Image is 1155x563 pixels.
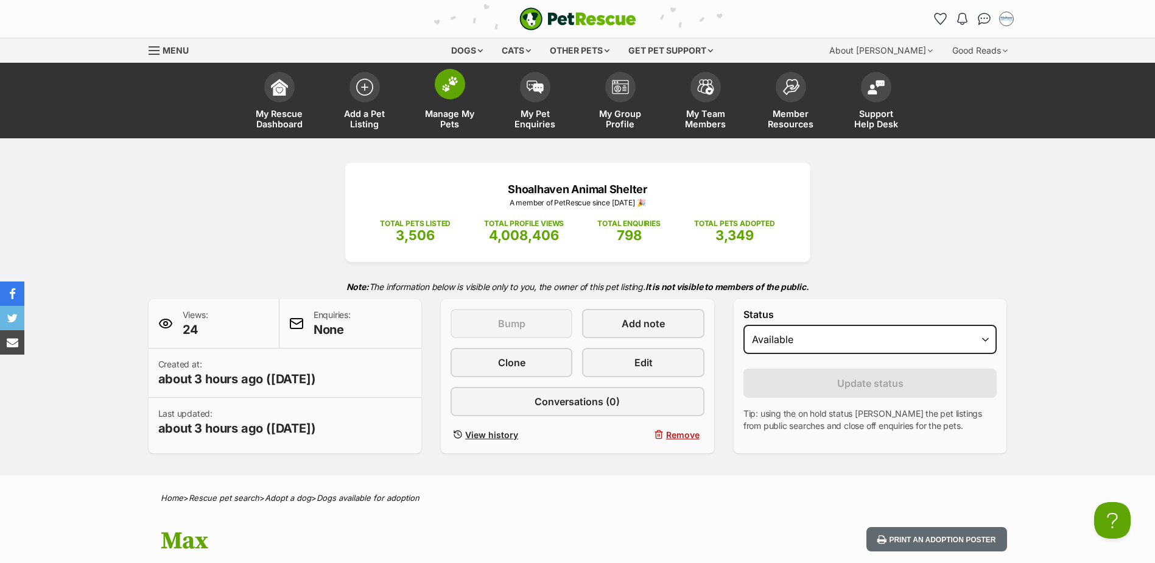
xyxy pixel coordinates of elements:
[743,369,997,398] button: Update status
[237,66,322,138] a: My Rescue Dashboard
[451,348,572,377] a: Clone
[678,108,733,129] span: My Team Members
[582,309,704,338] a: Add note
[363,181,792,197] p: Shoalhaven Animal Shelter
[957,13,967,25] img: notifications-46538b983faf8c2785f20acdc204bb7945ddae34d4c08c2a6579f10ce5e182be.svg
[465,428,518,441] span: View history
[158,408,316,437] p: Last updated:
[356,79,373,96] img: add-pet-listing-icon-0afa8454b4691262ce3f59096e99ab1cd57d4a30225e0717b998d2c9b9846f56.svg
[317,493,420,503] a: Dogs available for adoption
[451,426,572,444] a: View history
[622,316,665,331] span: Add note
[931,9,1016,29] ul: Account quick links
[527,80,544,94] img: pet-enquiries-icon-7e3ad2cf08bfb03b45e93fb7055b45f3efa6380592205ae92323e6603595dc1f.svg
[834,66,919,138] a: Support Help Desk
[265,493,311,503] a: Adopt a dog
[322,66,407,138] a: Add a Pet Listing
[161,527,676,555] h1: Max
[697,79,714,95] img: team-members-icon-5396bd8760b3fe7c0b43da4ab00e1e3bb1a5d9ba89233759b79545d2d3fc5d0d.svg
[484,218,564,229] p: TOTAL PROFILE VIEWS
[617,227,642,243] span: 798
[663,66,748,138] a: My Team Members
[645,281,809,292] strong: It is not visible to members of the public.
[271,79,288,96] img: dashboard-icon-eb2f2d2d3e046f16d808141f083e7271f6b2e854fb5c12c21221c1fb7104beca.svg
[158,358,316,388] p: Created at:
[748,66,834,138] a: Member Resources
[489,227,559,243] span: 4,008,406
[423,108,477,129] span: Manage My Pets
[130,494,1025,503] div: > > >
[451,309,572,338] button: Bump
[666,428,700,441] span: Remove
[743,309,997,320] label: Status
[582,426,704,444] button: Remove
[498,316,525,331] span: Bump
[953,9,972,29] button: Notifications
[931,9,950,29] a: Favourites
[978,13,991,25] img: chat-41dd97257d64d25036548639549fe6c8038ab92f7586957e7f3b1b290dea8141.svg
[578,66,663,138] a: My Group Profile
[149,274,1007,299] p: The information below is visible only to you, the owner of this pet listing.
[541,38,618,63] div: Other pets
[694,218,775,229] p: TOTAL PETS ADOPTED
[158,420,316,437] span: about 3 hours ago ([DATE])
[1094,502,1131,539] iframe: Help Scout Beacon - Open
[189,493,259,503] a: Rescue pet search
[498,355,525,370] span: Clone
[314,309,351,338] p: Enquiries:
[764,108,818,129] span: Member Resources
[183,321,208,338] span: 24
[380,218,451,229] p: TOTAL PETS LISTED
[944,38,1016,63] div: Good Reads
[535,394,620,409] span: Conversations (0)
[183,309,208,338] p: Views:
[519,7,636,30] a: PetRescue
[597,218,660,229] p: TOTAL ENQUIRIES
[443,38,491,63] div: Dogs
[1000,13,1013,25] img: Jodie Parnell profile pic
[163,45,189,55] span: Menu
[314,321,351,338] span: None
[821,38,941,63] div: About [PERSON_NAME]
[997,9,1016,29] button: My account
[493,66,578,138] a: My Pet Enquiries
[252,108,307,129] span: My Rescue Dashboard
[346,281,369,292] strong: Note:
[149,38,197,60] a: Menu
[620,38,721,63] div: Get pet support
[451,387,704,416] a: Conversations (0)
[161,493,183,503] a: Home
[593,108,648,129] span: My Group Profile
[508,108,563,129] span: My Pet Enquiries
[441,76,458,92] img: manage-my-pets-icon-02211641906a0b7f246fdf0571729dbe1e7629f14944591b6c1af311fb30b64b.svg
[975,9,994,29] a: Conversations
[715,227,754,243] span: 3,349
[849,108,904,129] span: Support Help Desk
[407,66,493,138] a: Manage My Pets
[868,80,885,94] img: help-desk-icon-fdf02630f3aa405de69fd3d07c3f3aa587a6932b1a1747fa1d2bba05be0121f9.svg
[493,38,539,63] div: Cats
[519,7,636,30] img: logo-e224e6f780fb5917bec1dbf3a21bbac754714ae5b6737aabdf751b685950b380.svg
[363,197,792,208] p: A member of PetRescue since [DATE] 🎉
[582,348,704,377] a: Edit
[782,79,799,95] img: member-resources-icon-8e73f808a243e03378d46382f2149f9095a855e16c252ad45f914b54edf8863c.svg
[158,370,316,388] span: about 3 hours ago ([DATE])
[866,527,1006,552] button: Print an adoption poster
[612,80,629,94] img: group-profile-icon-3fa3cf56718a62981997c0bc7e787c4b2cf8bcc04b72c1350f741eb67cf2f40e.svg
[396,227,435,243] span: 3,506
[634,355,653,370] span: Edit
[743,408,997,432] p: Tip: using the on hold status [PERSON_NAME] the pet listings from public searches and close off e...
[837,376,904,391] span: Update status
[337,108,392,129] span: Add a Pet Listing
